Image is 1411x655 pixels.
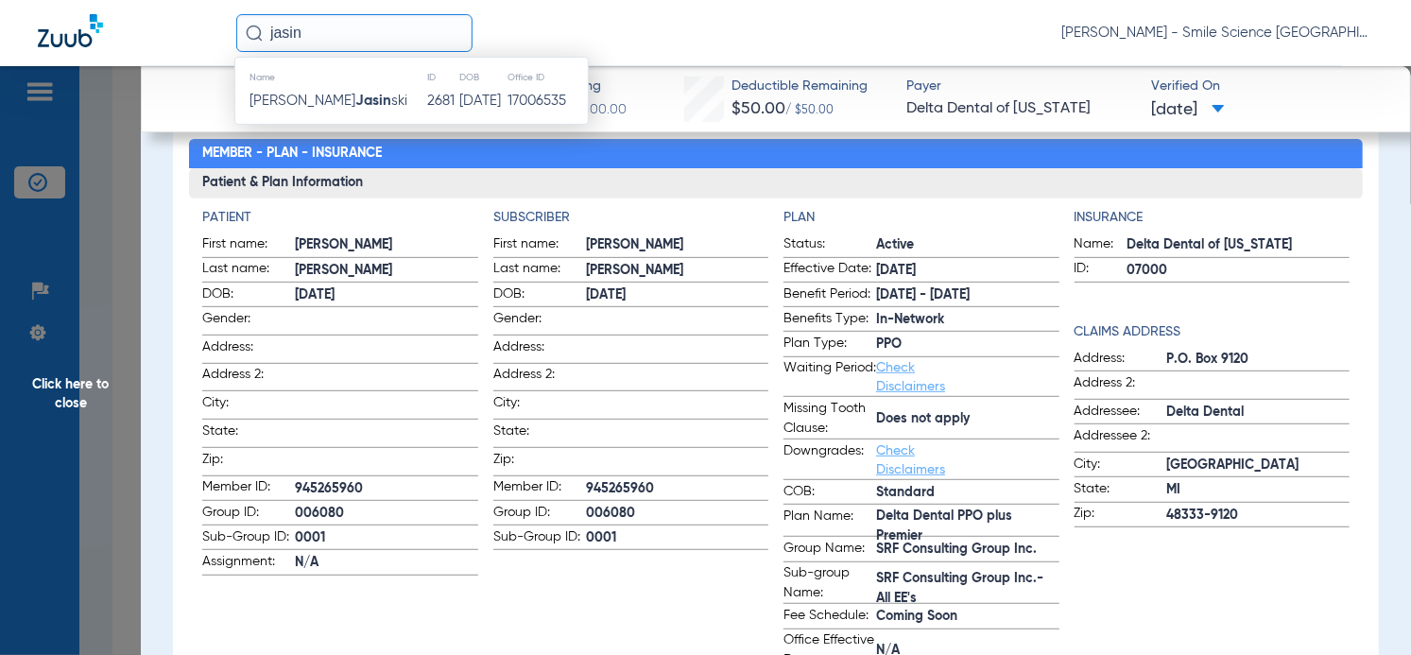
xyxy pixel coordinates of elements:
[1075,373,1167,399] span: Address 2:
[876,361,945,393] a: Check Disclaimers
[202,503,295,526] span: Group ID:
[586,285,768,305] span: [DATE]
[783,309,876,332] span: Benefits Type:
[586,528,768,548] span: 0001
[493,234,586,257] span: First name:
[458,88,507,114] td: [DATE]
[202,527,295,550] span: Sub-Group ID:
[1167,350,1350,370] span: P.O. Box 9120
[876,483,1058,503] span: Standard
[1167,403,1350,422] span: Delta Dental
[1075,208,1350,228] h4: Insurance
[1075,234,1127,257] span: Name:
[426,67,458,88] th: ID
[507,67,588,88] th: Office ID
[1127,235,1350,255] span: Delta Dental of [US_STATE]
[876,578,1058,598] span: SRF Consulting Group Inc.- All EE's
[202,477,295,500] span: Member ID:
[1316,564,1411,655] iframe: Chat Widget
[732,77,869,96] span: Deductible Remaining
[907,77,1136,96] span: Payer
[876,310,1058,330] span: In-Network
[586,504,768,524] span: 006080
[295,528,477,548] span: 0001
[907,97,1136,121] span: Delta Dental of [US_STATE]
[295,504,477,524] span: 006080
[38,14,103,47] img: Zuub Logo
[1075,455,1167,477] span: City:
[876,235,1058,255] span: Active
[493,309,586,335] span: Gender:
[732,100,786,117] span: $50.00
[1075,322,1350,342] app-breakdown-title: Claims Address
[295,553,477,573] span: N/A
[876,540,1058,560] span: SRF Consulting Group Inc.
[189,168,1363,198] h3: Patient & Plan Information
[876,335,1058,354] span: PPO
[493,393,586,419] span: City:
[295,235,477,255] span: [PERSON_NAME]
[493,450,586,475] span: Zip:
[876,261,1058,281] span: [DATE]
[876,607,1058,627] span: Coming Soon
[783,507,876,537] span: Plan Name:
[202,450,295,475] span: Zip:
[493,527,586,550] span: Sub-Group ID:
[1152,77,1381,96] span: Verified On
[783,441,876,479] span: Downgrades:
[783,539,876,561] span: Group Name:
[202,208,477,228] h4: Patient
[493,422,586,447] span: State:
[783,208,1058,228] h4: Plan
[202,309,295,335] span: Gender:
[876,409,1058,429] span: Does not apply
[876,285,1058,305] span: [DATE] - [DATE]
[783,259,876,282] span: Effective Date:
[246,25,263,42] img: Search Icon
[783,399,876,439] span: Missing Tooth Clause:
[783,334,876,356] span: Plan Type:
[507,88,588,114] td: 17006535
[493,477,586,500] span: Member ID:
[202,259,295,282] span: Last name:
[586,235,768,255] span: [PERSON_NAME]
[458,67,507,88] th: DOB
[783,358,876,396] span: Waiting Period:
[783,234,876,257] span: Status:
[1127,261,1350,281] span: 07000
[250,94,407,108] span: [PERSON_NAME] ski
[202,393,295,419] span: City:
[1061,24,1373,43] span: [PERSON_NAME] - Smile Science [GEOGRAPHIC_DATA]
[202,422,295,447] span: State:
[1167,480,1350,500] span: MI
[876,516,1058,536] span: Delta Dental PPO plus Premier
[783,606,876,629] span: Fee Schedule:
[1075,426,1167,452] span: Addressee 2:
[493,365,586,390] span: Address 2:
[202,284,295,307] span: DOB:
[493,284,586,307] span: DOB:
[1075,349,1167,371] span: Address:
[202,337,295,363] span: Address:
[235,67,426,88] th: Name
[202,552,295,575] span: Assignment:
[295,479,477,499] span: 945265960
[1075,479,1167,502] span: State:
[493,259,586,282] span: Last name:
[295,285,477,305] span: [DATE]
[1075,259,1127,282] span: ID:
[355,94,391,108] strong: Jasin
[1075,504,1167,526] span: Zip:
[493,337,586,363] span: Address:
[493,503,586,526] span: Group ID:
[236,14,473,52] input: Search for patients
[202,234,295,257] span: First name:
[1167,506,1350,526] span: 48333-9120
[783,284,876,307] span: Benefit Period:
[1152,98,1225,122] span: [DATE]
[557,103,627,116] span: / $1,500.00
[189,139,1363,169] h2: Member - Plan - Insurance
